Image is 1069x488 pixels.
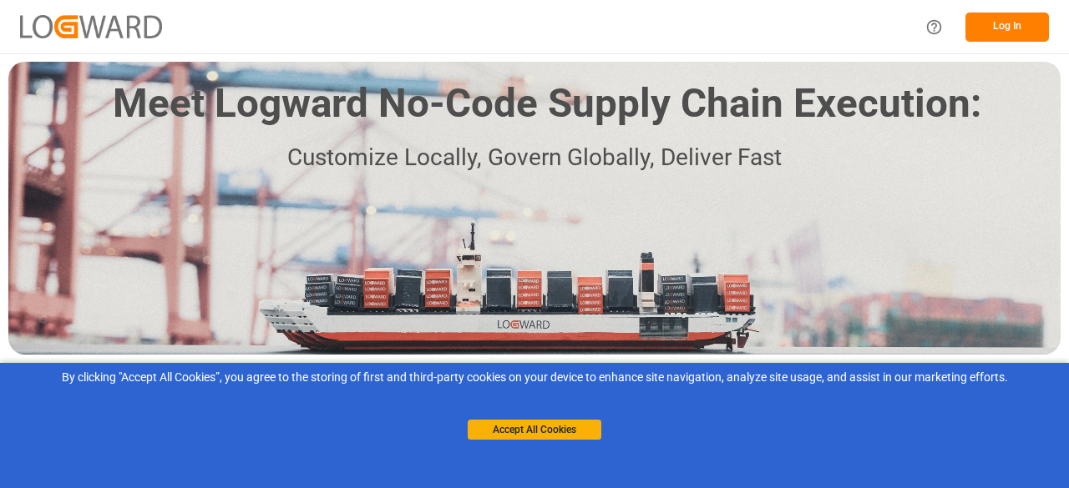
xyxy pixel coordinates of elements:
[113,74,981,133] h1: Meet Logward No-Code Supply Chain Execution:
[468,420,601,440] button: Accept All Cookies
[88,139,981,177] p: Customize Locally, Govern Globally, Deliver Fast
[12,369,1057,386] div: By clicking "Accept All Cookies”, you agree to the storing of first and third-party cookies on yo...
[915,8,953,46] button: Help Center
[20,15,162,38] img: Logward_new_orange.png
[965,13,1049,42] button: Log In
